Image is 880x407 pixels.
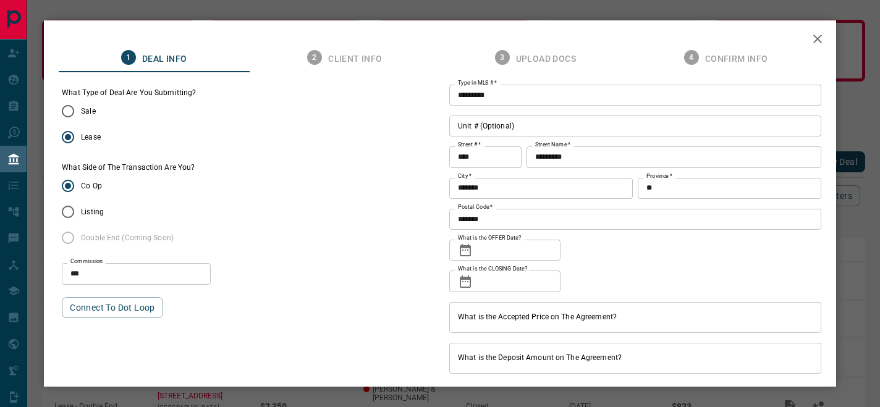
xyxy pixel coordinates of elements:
[458,141,481,149] label: Street #
[458,234,521,242] label: What is the OFFER Date?
[62,162,195,173] label: What Side of The Transaction Are You?
[62,297,163,318] button: Connect to Dot Loop
[646,172,672,180] label: Province
[535,141,570,149] label: Street Name
[81,180,102,191] span: Co Op
[81,132,101,143] span: Lease
[81,106,95,117] span: Sale
[62,88,196,98] legend: What Type of Deal Are You Submitting?
[70,258,103,266] label: Commission
[458,172,472,180] label: City
[458,79,497,87] label: Type in MLS #
[458,265,527,273] label: What is the CLOSING Date?
[126,53,130,62] text: 1
[142,54,187,65] span: Deal Info
[81,206,104,217] span: Listing
[81,232,174,243] span: Double End (Coming Soon)
[458,203,493,211] label: Postal Code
